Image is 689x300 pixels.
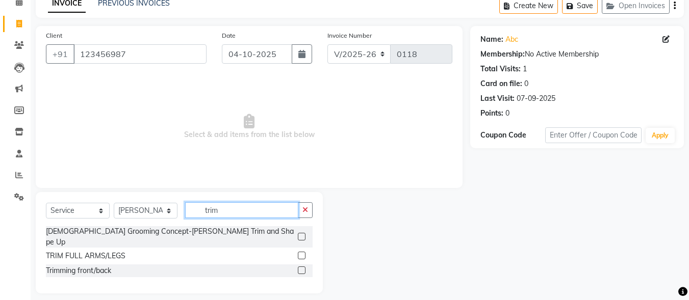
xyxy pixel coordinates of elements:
input: Search or Scan [185,202,298,218]
a: Abc [505,34,518,45]
div: Name: [480,34,503,45]
div: TRIM FULL ARMS/LEGS [46,251,125,261]
div: Trimming front/back [46,265,111,276]
div: 0 [505,108,509,119]
span: Select & add items from the list below [46,76,452,178]
label: Date [222,31,236,40]
div: Last Visit: [480,93,515,104]
div: [DEMOGRAPHIC_DATA] Grooming Concept-[PERSON_NAME] Trim and Shape Up [46,226,294,248]
button: +91 [46,44,74,64]
input: Search by Name/Mobile/Email/Code [73,44,207,64]
div: Points: [480,108,503,119]
input: Enter Offer / Coupon Code [545,127,642,143]
div: Coupon Code [480,130,545,141]
div: No Active Membership [480,49,674,60]
div: Card on file: [480,78,522,89]
div: 0 [524,78,528,89]
div: Membership: [480,49,525,60]
label: Client [46,31,62,40]
div: 07-09-2025 [517,93,555,104]
label: Invoice Number [327,31,372,40]
div: Total Visits: [480,64,521,74]
button: Apply [646,128,675,143]
div: 1 [523,64,527,74]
